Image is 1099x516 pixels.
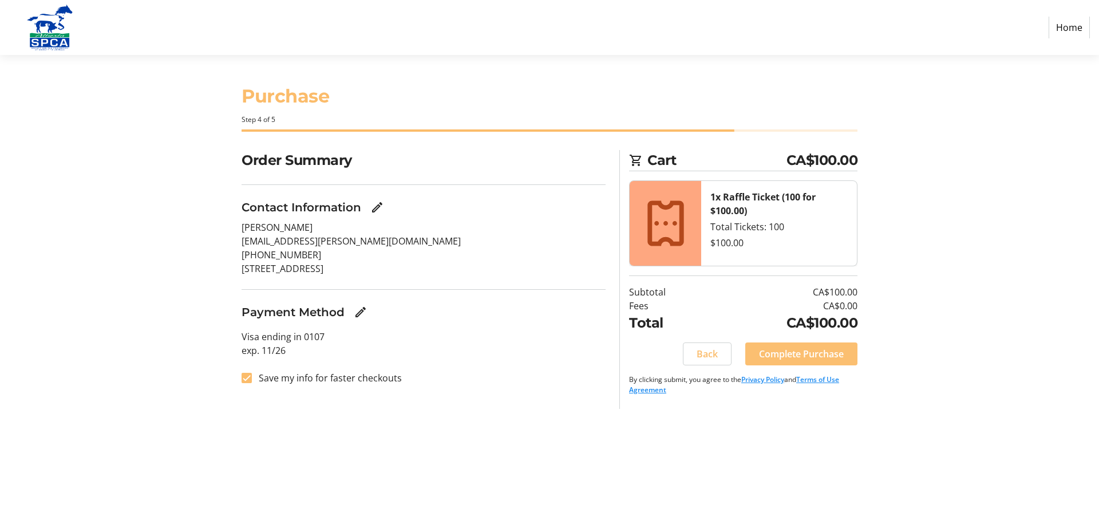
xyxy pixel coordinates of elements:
[710,220,848,234] div: Total Tickets: 100
[710,236,848,250] div: $100.00
[242,220,606,234] p: [PERSON_NAME]
[242,304,345,321] h3: Payment Method
[629,375,839,395] a: Terms of Use Agreement
[706,299,857,313] td: CA$0.00
[629,313,706,333] td: Total
[647,150,786,171] span: Cart
[629,285,706,299] td: Subtotal
[366,196,389,219] button: Edit Contact Information
[242,330,606,357] p: Visa ending in 0107 exp. 11/26
[629,375,857,395] p: By clicking submit, you agree to the and
[629,299,706,313] td: Fees
[242,262,606,275] p: [STREET_ADDRESS]
[706,313,857,333] td: CA$100.00
[683,342,732,365] button: Back
[242,150,606,171] h2: Order Summary
[9,5,90,50] img: Alberta SPCA's Logo
[242,199,361,216] h3: Contact Information
[706,285,857,299] td: CA$100.00
[242,115,857,125] div: Step 4 of 5
[242,82,857,110] h1: Purchase
[252,371,402,385] label: Save my info for faster checkouts
[759,347,844,361] span: Complete Purchase
[745,342,857,365] button: Complete Purchase
[242,234,606,248] p: [EMAIL_ADDRESS][PERSON_NAME][DOMAIN_NAME]
[697,347,718,361] span: Back
[1049,17,1090,38] a: Home
[710,191,816,217] strong: 1x Raffle Ticket (100 for $100.00)
[349,301,372,324] button: Edit Payment Method
[786,150,858,171] span: CA$100.00
[741,375,784,384] a: Privacy Policy
[242,248,606,262] p: [PHONE_NUMBER]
